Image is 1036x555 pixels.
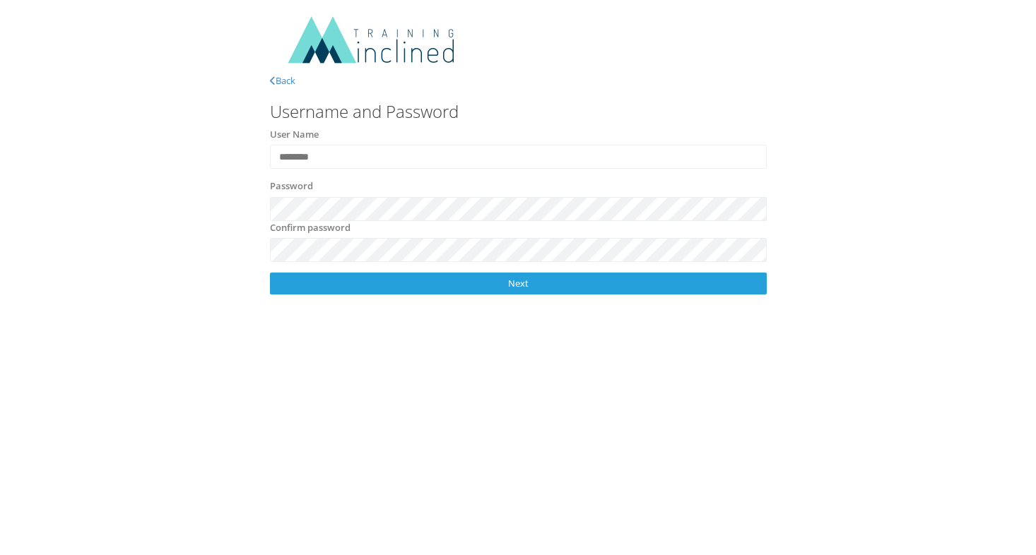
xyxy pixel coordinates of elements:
[270,273,767,294] a: Next
[270,74,295,87] a: Back
[270,14,482,67] img: 1200x300Final-InclinedTrainingLogo.png
[270,179,313,193] label: Password
[270,128,319,142] label: User Name
[270,221,351,235] label: Confirm password
[270,102,767,121] h3: Username and Password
